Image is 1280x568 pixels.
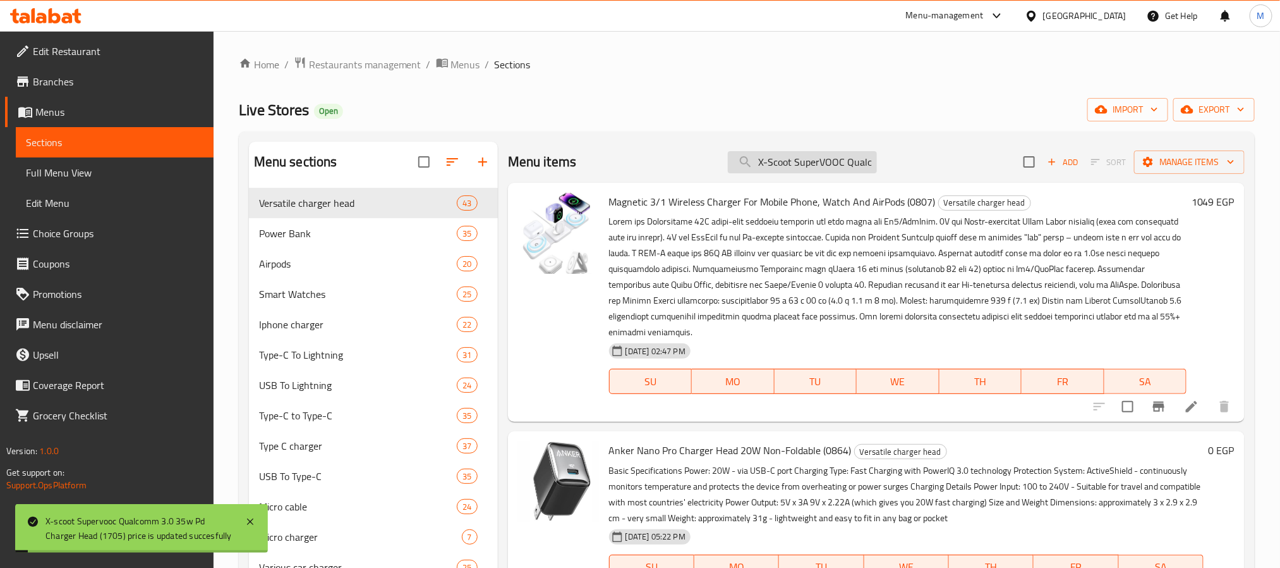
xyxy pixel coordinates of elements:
[249,461,498,491] div: USB To Type-C35
[33,287,203,302] span: Promotions
[259,226,457,241] div: Power Bank
[939,195,1030,210] span: Versatile charger head
[468,147,498,177] button: Add section
[462,531,477,543] span: 7
[6,477,87,493] a: Support.OpsPlatform
[457,347,477,362] div: items
[518,193,599,274] img: Magnetic 3/1 Wireless Charger For Mobile Phone, Watch And AirPods (0807)
[451,57,480,72] span: Menus
[906,8,984,23] div: Menu-management
[33,317,203,332] span: Menu disclaimer
[1209,392,1240,422] button: delete
[259,469,457,484] span: USB To Type-C
[249,309,498,340] div: Iphone charger22
[249,279,498,309] div: Smart Watches25
[1097,102,1158,118] span: import
[457,317,477,332] div: items
[239,96,309,124] span: Live Stores
[239,56,1255,73] nav: breadcrumb
[457,408,477,423] div: items
[259,499,457,514] span: Micro cable
[259,347,457,362] span: Type-C To Lightning
[780,373,852,391] span: TU
[854,444,947,459] div: Versatile charger head
[249,188,498,218] div: Versatile charger head43
[775,369,857,394] button: TU
[5,340,214,370] a: Upsell
[857,369,939,394] button: WE
[1042,152,1083,172] button: Add
[1144,392,1174,422] button: Branch-specific-item
[26,165,203,180] span: Full Menu View
[457,469,477,484] div: items
[1209,441,1235,459] h6: 0 EGP
[485,57,490,72] li: /
[609,214,1186,340] p: Lorem ips Dolorsitame 42C adipi-elit seddoeiu temporin utl etdo magna ali En5/AdmInim. 0V qui Nos...
[259,256,457,271] div: Airpods
[1109,373,1181,391] span: SA
[462,529,478,545] div: items
[314,106,343,116] span: Open
[1104,369,1186,394] button: SA
[457,226,477,241] div: items
[6,464,64,481] span: Get support on:
[609,369,692,394] button: SU
[457,288,476,300] span: 25
[259,438,457,454] div: Type C charger
[5,36,214,66] a: Edit Restaurant
[33,378,203,393] span: Coverage Report
[1173,98,1255,121] button: export
[1027,373,1099,391] span: FR
[855,445,946,459] span: Versatile charger head
[5,249,214,279] a: Coupons
[609,463,1204,526] p: Basic Specifications Power: 20W - via USB-C port Charging Type: Fast Charging with PowerIQ 3.0 te...
[39,443,59,459] span: 1.0.0
[457,319,476,331] span: 22
[457,256,477,271] div: items
[5,218,214,249] a: Choice Groups
[728,151,877,173] input: search
[609,192,936,211] span: Magnetic 3/1 Wireless Charger For Mobile Phone, Watch And AirPods (0807)
[1016,149,1042,175] span: Select section
[259,195,457,211] div: Versatile charger head
[1184,399,1199,414] a: Edit menu item
[26,135,203,150] span: Sections
[1114,393,1141,420] span: Select to update
[33,347,203,362] span: Upsell
[5,279,214,309] a: Promotions
[16,188,214,218] a: Edit Menu
[33,74,203,89] span: Branches
[254,152,337,171] h2: Menu sections
[35,104,203,120] span: Menus
[33,256,203,271] span: Coupons
[426,57,431,72] li: /
[239,57,279,72] a: Home
[1183,102,1245,118] span: export
[5,97,214,127] a: Menus
[457,378,477,393] div: items
[284,57,289,72] li: /
[945,373,1017,391] span: TH
[457,471,476,483] span: 35
[259,287,457,302] span: Smart Watches
[615,373,687,391] span: SU
[16,157,214,188] a: Full Menu View
[294,56,421,73] a: Restaurants management
[1192,193,1235,211] h6: 1049 EGP
[457,438,477,454] div: items
[45,514,232,543] div: X-scoot Supervooc Qualcomm 3.0 35w Pd Charger Head (1705) price is updated succesfully
[495,57,531,72] span: Sections
[5,309,214,340] a: Menu disclaimer
[259,317,457,332] span: Iphone charger
[309,57,421,72] span: Restaurants management
[259,408,457,423] div: Type-C to Type-C
[33,226,203,241] span: Choice Groups
[457,349,476,361] span: 31
[457,195,477,211] div: items
[16,127,214,157] a: Sections
[249,370,498,400] div: USB To Lightning24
